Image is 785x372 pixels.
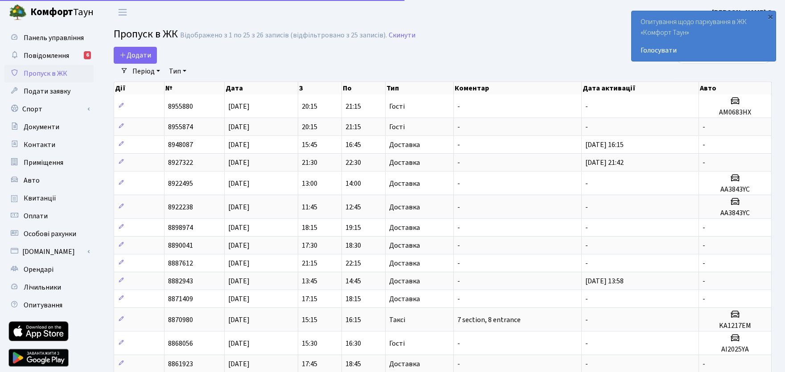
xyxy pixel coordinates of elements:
a: Період [129,64,164,79]
span: 16:30 [345,339,361,348]
span: [DATE] [228,202,250,212]
span: - [457,202,460,212]
span: - [585,179,588,188]
span: Квитанції [24,193,56,203]
span: - [457,223,460,233]
a: Подати заявку [4,82,94,100]
span: Доставка [389,204,420,211]
span: 16:45 [345,140,361,150]
span: 20:15 [302,122,317,132]
h5: AI2025YA [703,345,768,354]
a: Спорт [4,100,94,118]
th: Дії [114,82,164,94]
span: Орендарі [24,265,53,274]
span: 8871409 [168,294,193,304]
th: З [298,82,342,94]
th: Авто [699,82,772,94]
span: - [457,241,460,250]
div: 6 [84,51,91,59]
span: [DATE] [228,294,250,304]
span: - [703,158,705,168]
span: - [457,140,460,150]
span: Доставка [389,260,420,267]
span: 8948087 [168,140,193,150]
span: Подати заявку [24,86,70,96]
a: Оплати [4,207,94,225]
a: Контакти [4,136,94,154]
h5: KA1217EM [703,322,768,330]
span: [DATE] [228,359,250,369]
h5: АА3843YС [703,209,768,217]
span: 8922238 [168,202,193,212]
span: - [457,258,460,268]
span: Контакти [24,140,55,150]
a: Панель управління [4,29,94,47]
a: Квитанції [4,189,94,207]
span: 8868056 [168,339,193,348]
span: - [585,359,588,369]
span: 8955880 [168,102,193,111]
span: 22:30 [345,158,361,168]
span: - [585,315,588,325]
span: - [703,294,705,304]
span: - [457,339,460,348]
span: [DATE] [228,223,250,233]
span: - [457,158,460,168]
a: Приміщення [4,154,94,172]
span: Доставка [389,278,420,285]
a: Особові рахунки [4,225,94,243]
span: Особові рахунки [24,229,76,239]
span: 13:45 [302,276,317,286]
span: Документи [24,122,59,132]
span: [DATE] [228,241,250,250]
div: Відображено з 1 по 25 з 26 записів (відфільтровано з 25 записів). [180,31,387,40]
span: Пропуск в ЖК [24,69,67,78]
span: - [585,258,588,268]
span: - [703,140,705,150]
span: Лічильники [24,282,61,292]
span: - [585,294,588,304]
span: 8898974 [168,223,193,233]
span: 8890041 [168,241,193,250]
a: Повідомлення6 [4,47,94,65]
span: Додати [119,50,151,60]
span: 15:45 [302,140,317,150]
h5: АА3843YС [703,185,768,194]
span: - [585,223,588,233]
a: Тип [165,64,190,79]
span: 8922495 [168,179,193,188]
b: [PERSON_NAME] О. [712,8,774,17]
span: Доставка [389,180,420,187]
span: Оплати [24,211,48,221]
a: Авто [4,172,94,189]
span: 19:15 [345,223,361,233]
span: 16:15 [345,315,361,325]
span: Гості [389,340,405,347]
span: 13:00 [302,179,317,188]
span: Гості [389,123,405,131]
span: 11:45 [302,202,317,212]
a: [DOMAIN_NAME] [4,243,94,261]
a: Додати [114,47,157,64]
span: Доставка [389,141,420,148]
span: - [703,276,705,286]
span: [DATE] 13:58 [585,276,624,286]
span: 15:30 [302,339,317,348]
span: Пропуск в ЖК [114,26,178,42]
span: [DATE] [228,140,250,150]
span: - [703,359,705,369]
span: Панель управління [24,33,84,43]
span: - [457,102,460,111]
a: Опитування [4,296,94,314]
span: [DATE] [228,258,250,268]
th: Коментар [454,82,581,94]
th: Дата [225,82,298,94]
a: Пропуск в ЖК [4,65,94,82]
span: Доставка [389,360,420,368]
a: [PERSON_NAME] О. [712,7,774,18]
span: 15:15 [302,315,317,325]
div: × [766,12,775,21]
span: 20:15 [302,102,317,111]
span: 18:15 [302,223,317,233]
a: Лічильники [4,278,94,296]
